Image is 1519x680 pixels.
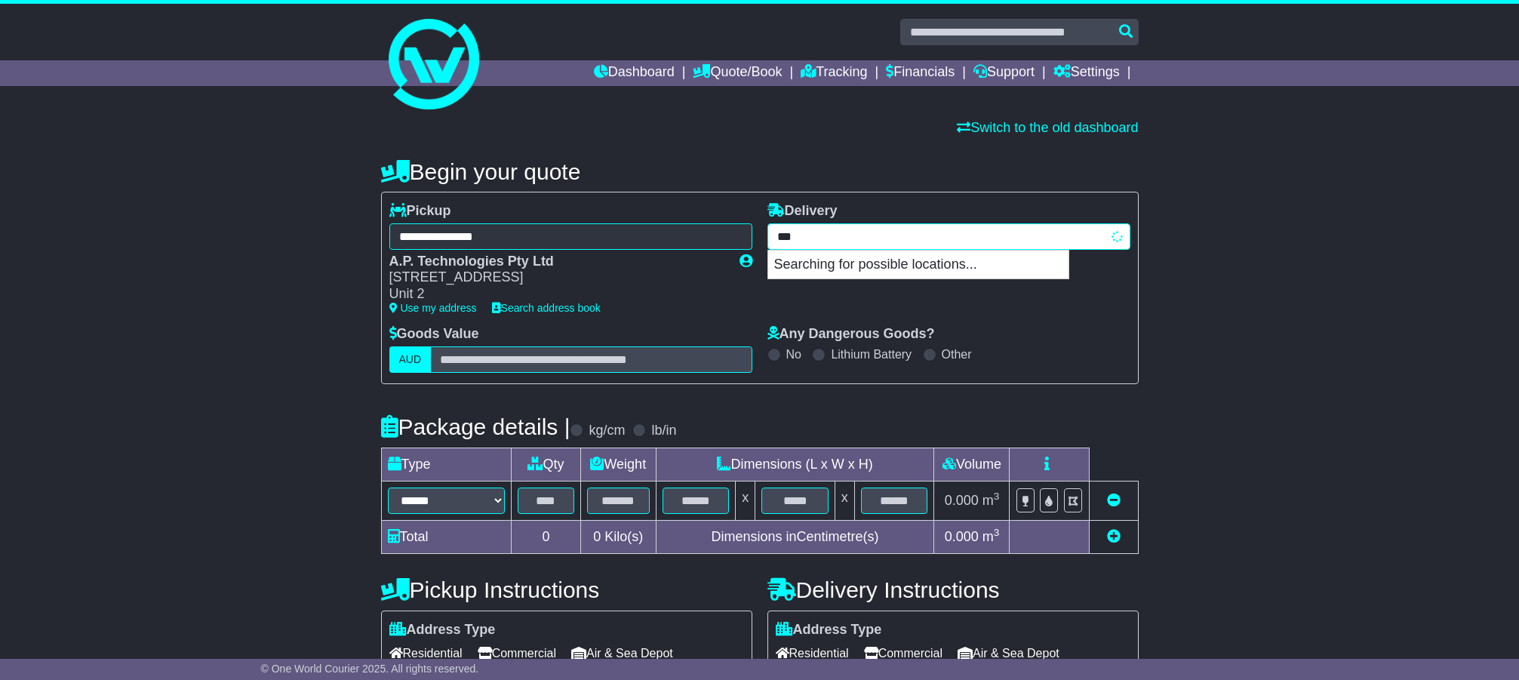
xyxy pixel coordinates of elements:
td: Dimensions (L x W x H) [656,448,934,481]
span: m [982,493,1000,508]
span: Air & Sea Depot [571,642,673,665]
label: Goods Value [389,326,479,343]
h4: Delivery Instructions [767,577,1139,602]
td: Kilo(s) [580,520,656,553]
a: Tracking [801,60,867,86]
label: Other [942,347,972,362]
a: Search address book [492,302,601,314]
label: Address Type [389,622,496,638]
span: 0.000 [945,493,979,508]
div: A.P. Technologies Pty Ltd [389,254,724,270]
td: x [835,481,854,520]
label: Any Dangerous Goods? [767,326,935,343]
h4: Package details | [381,414,570,439]
label: lb/in [651,423,676,439]
a: Support [973,60,1035,86]
td: x [736,481,755,520]
span: m [982,529,1000,544]
span: Air & Sea Depot [958,642,1059,665]
label: kg/cm [589,423,625,439]
label: Lithium Battery [831,347,912,362]
label: Pickup [389,203,451,220]
span: Residential [776,642,849,665]
a: Dashboard [594,60,675,86]
a: Switch to the old dashboard [957,120,1138,135]
a: Financials [886,60,955,86]
td: Weight [580,448,656,481]
span: Commercial [478,642,556,665]
span: Commercial [864,642,942,665]
a: Use my address [389,302,477,314]
a: Add new item [1107,529,1121,544]
span: 0 [593,529,601,544]
td: Total [381,520,512,553]
div: Unit 2 [389,286,724,303]
h4: Pickup Instructions [381,577,752,602]
div: [STREET_ADDRESS] [389,269,724,286]
label: Delivery [767,203,838,220]
p: Searching for possible locations... [768,251,1069,279]
h4: Begin your quote [381,159,1139,184]
span: 0.000 [945,529,979,544]
label: Address Type [776,622,882,638]
td: Type [381,448,512,481]
a: Remove this item [1107,493,1121,508]
a: Settings [1053,60,1120,86]
sup: 3 [994,527,1000,538]
td: Dimensions in Centimetre(s) [656,520,934,553]
sup: 3 [994,491,1000,502]
a: Quote/Book [693,60,782,86]
label: AUD [389,346,432,373]
span: Residential [389,642,463,665]
td: Volume [934,448,1010,481]
label: No [786,347,801,362]
span: © One World Courier 2025. All rights reserved. [261,663,479,675]
td: 0 [512,520,581,553]
typeahead: Please provide city [767,223,1130,250]
td: Qty [512,448,581,481]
